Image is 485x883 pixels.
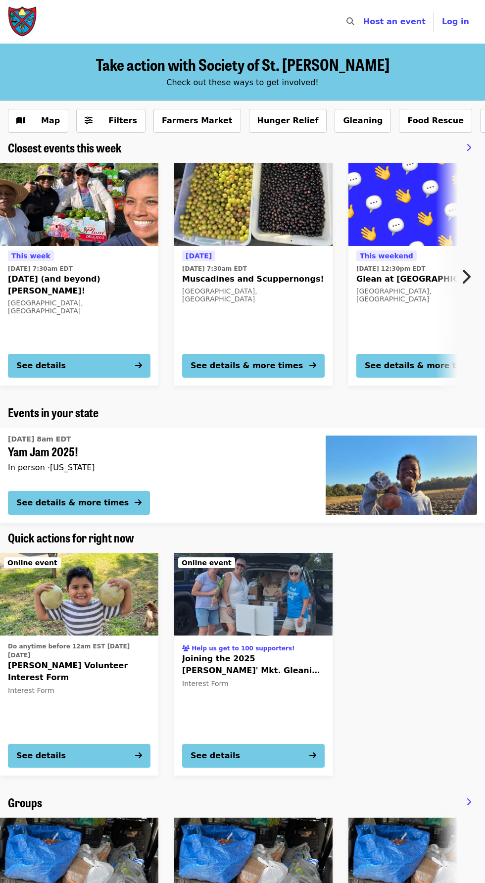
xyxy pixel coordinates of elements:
button: Show map view [8,109,68,133]
span: Help us get to 100 supporters! [192,645,294,652]
time: [DATE] 12:30pm EDT [356,264,426,273]
i: arrow-right icon [135,361,142,370]
span: Log in [442,17,469,26]
div: See details [16,750,66,762]
span: [DATE] [186,252,212,260]
div: See details & more times [365,360,477,372]
a: See details for "Muscadines and Scuppernongs!" [174,163,333,386]
button: See details [8,354,150,378]
a: Groups [8,795,42,810]
span: Joining the 2025 [PERSON_NAME]' Mkt. Gleaning Team [182,653,325,677]
i: chevron-right icon [466,143,471,152]
span: Map [41,116,60,125]
span: Yam Jam 2025! [8,444,310,459]
i: arrow-right icon [309,361,316,370]
img: Muscadines and Scuppernongs! organized by Society of St. Andrew [174,163,333,246]
span: Filters [108,116,137,125]
button: Next item [452,263,485,291]
time: [DATE] 7:30am EDT [8,264,73,273]
a: Quick actions for right now [8,531,134,545]
img: Joining the 2025 Montgomery Farmers' Mkt. Gleaning Team organized by Society of St. Andrew [174,553,333,636]
div: Check out these ways to get involved! [8,77,477,89]
time: [DATE] 8am EDT [8,434,71,444]
div: See details & more times [191,360,303,372]
button: See details & more times [182,354,325,378]
a: Closest events this week [8,141,122,155]
button: Farmers Market [153,109,241,133]
img: Society of St. Andrew - Home [8,6,38,38]
span: Events in your state [8,403,98,421]
div: See details [191,750,240,762]
i: map icon [16,116,25,125]
button: Hunger Relief [249,109,327,133]
i: arrow-right icon [309,751,316,760]
div: [GEOGRAPHIC_DATA], [GEOGRAPHIC_DATA] [8,299,150,316]
button: See details [182,744,325,768]
span: This week [11,252,50,260]
i: arrow-right icon [135,498,142,507]
img: Yam Jam 2025! organized by Society of St. Andrew [326,436,477,515]
span: [PERSON_NAME] Volunteer Interest Form [8,660,150,684]
span: Interest Form [8,687,54,694]
i: search icon [346,17,354,26]
span: Muscadines and Scuppernongs! [182,273,325,285]
i: chevron-right icon [461,267,471,286]
button: Log in [434,12,477,32]
div: [GEOGRAPHIC_DATA], [GEOGRAPHIC_DATA] [182,287,325,304]
span: Closest events this week [8,139,122,156]
button: Food Rescue [399,109,472,133]
time: [DATE] 7:30am EDT [182,264,247,273]
span: Quick actions for right now [8,529,134,546]
input: Search [360,10,368,34]
span: Online event [7,559,57,567]
span: [DATE] (and beyond) [PERSON_NAME]! [8,273,150,297]
a: See details for "Joining the 2025 Montgomery Farmers' Mkt. Gleaning Team" [174,553,333,776]
i: arrow-right icon [135,751,142,760]
i: chevron-right icon [466,797,471,807]
a: Host an event [363,17,426,26]
span: Interest Form [182,680,229,687]
span: Take action with Society of St. [PERSON_NAME] [96,52,389,76]
button: See details & more times [8,491,150,515]
button: Gleaning [335,109,391,133]
div: See details & more times [16,497,129,509]
span: Groups [8,793,42,811]
i: sliders-h icon [85,116,93,125]
span: Online event [182,559,232,567]
div: See details [16,360,66,372]
button: Filters (0 selected) [76,109,145,133]
i: users icon [182,645,190,652]
span: This weekend [360,252,413,260]
button: See details [8,744,150,768]
span: Do anytime before 12am EST [DATE][DATE] [8,643,130,659]
span: In person · [US_STATE] [8,463,95,472]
